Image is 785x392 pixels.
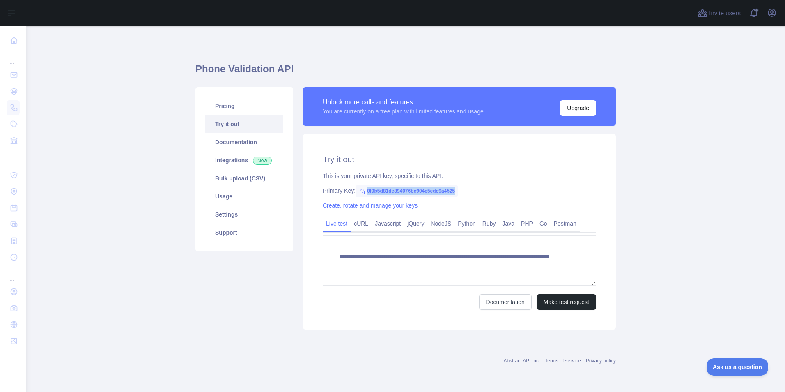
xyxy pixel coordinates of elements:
[372,217,404,230] a: Javascript
[479,217,499,230] a: Ruby
[696,7,742,20] button: Invite users
[499,217,518,230] a: Java
[323,97,484,107] div: Unlock more calls and features
[323,217,351,230] a: Live test
[479,294,532,310] a: Documentation
[323,154,596,165] h2: Try it out
[504,358,540,364] a: Abstract API Inc.
[404,217,427,230] a: jQuery
[195,62,616,82] h1: Phone Validation API
[551,217,580,230] a: Postman
[560,100,596,116] button: Upgrade
[205,169,283,187] a: Bulk upload (CSV)
[7,49,20,66] div: ...
[323,107,484,115] div: You are currently on a free plan with limited features and usage
[351,217,372,230] a: cURL
[545,358,581,364] a: Terms of service
[7,150,20,166] div: ...
[454,217,479,230] a: Python
[707,358,769,376] iframe: Toggle Customer Support
[356,185,458,197] span: 0f9b5d81de894076bc904e5edc9a4525
[536,217,551,230] a: Go
[7,266,20,283] div: ...
[323,172,596,180] div: This is your private API key, specific to this API.
[253,157,272,165] span: New
[518,217,536,230] a: PHP
[323,202,418,209] a: Create, rotate and manage your keys
[205,133,283,151] a: Documentation
[205,151,283,169] a: Integrations New
[205,115,283,133] a: Try it out
[586,358,616,364] a: Privacy policy
[205,224,283,242] a: Support
[205,205,283,224] a: Settings
[205,97,283,115] a: Pricing
[323,187,596,195] div: Primary Key:
[709,9,741,18] span: Invite users
[205,187,283,205] a: Usage
[427,217,454,230] a: NodeJS
[537,294,596,310] button: Make test request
